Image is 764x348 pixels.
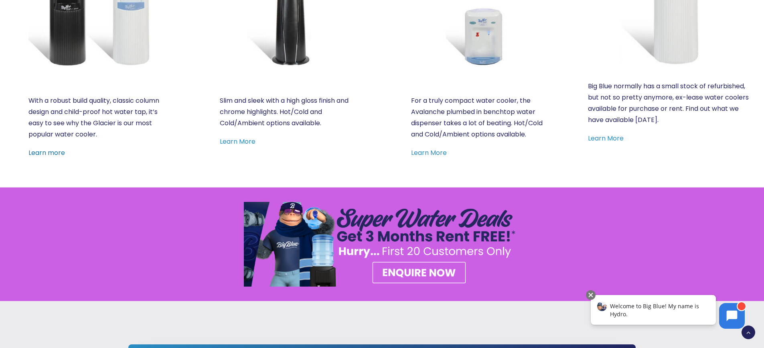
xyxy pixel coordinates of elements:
a: SUPER SPRING DEAL – Plumbed In [244,202,521,287]
p: For a truly compact water cooler, the Avalanche plumbed in benchtop water dispenser takes a lot o... [411,95,544,140]
p: Big Blue normally has a small stock of refurbished, but not so pretty anymore, ex-lease water coo... [588,81,750,126]
a: Learn more [28,148,65,157]
p: With a robust build quality, classic column design and child-proof hot water tap, it’s easy to se... [28,95,162,140]
p: Slim and sleek with a high gloss finish and chrome highlights. Hot/Cold and Cold/Ambient options ... [220,95,353,129]
iframe: Chatbot [582,289,753,337]
a: Learn More [588,134,624,143]
a: Learn More [411,148,447,157]
a: Learn More [220,137,255,146]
